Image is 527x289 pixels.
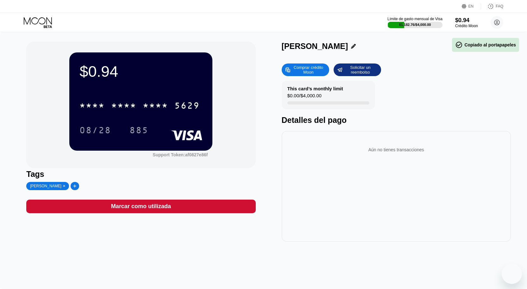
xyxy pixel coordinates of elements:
div: [PERSON_NAME] [282,42,348,51]
div: FAQ [481,3,503,9]
div: [PERSON_NAME] [30,184,61,188]
div: This card’s monthly limit [287,86,343,91]
div: Support Token: af0827e86f [153,152,208,157]
div: 885 [129,126,148,136]
div: $0.00 / $4,000.00 [287,93,322,101]
div: Solicitar un reembolso [334,63,381,76]
div: $0.94 [455,17,478,24]
div: 885 [125,122,153,138]
div: Marcar como utilizada [26,200,255,213]
div: Tags [26,170,255,179]
div: Comprar crédito Moon [282,63,329,76]
span:  [455,41,463,49]
div: EN [468,4,474,9]
div: Comprar crédito Moon [291,65,326,75]
iframe: Botón para iniciar la ventana de mensajería, 1 mensaje sin leer [502,264,522,284]
div: Detalles del pago [282,116,511,125]
div: 08/28 [79,126,111,136]
div: $0.94Crédito Moon [455,17,478,28]
div: $1,182.76 / $4,000.00 [399,23,431,27]
div: Crédito Moon [455,24,478,28]
div: FAQ [496,4,503,9]
iframe: Número de mensajes sin leer [511,262,523,269]
div: EN [462,3,481,9]
div: 5629 [174,101,200,111]
div: Aún no tienes transacciones [287,141,506,159]
div: $0.94 [79,63,202,80]
div: Support Token:af0827e86f [153,152,208,157]
div: Copiado al portapapeles [455,41,516,49]
div: Solicitar un reembolso [343,65,378,75]
div: 08/28 [75,122,116,138]
div: Límite de gasto mensual de Visa [387,17,442,21]
div: Límite de gasto mensual de Visa$1,182.76/$4,000.00 [387,17,442,28]
div: Marcar como utilizada [111,203,171,210]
